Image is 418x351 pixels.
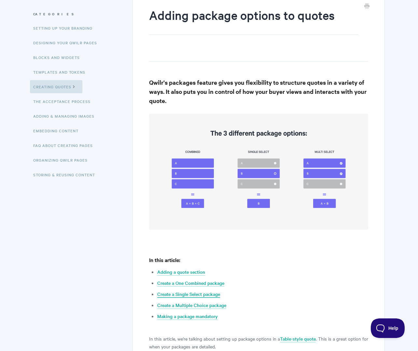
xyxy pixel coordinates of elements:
a: Adding & Managing Images [33,110,99,123]
a: Create a Single Select package [157,291,220,298]
p: In this article, we're talking about setting up package options in a . This is a great option for... [149,335,368,350]
a: Making a package mandatory [157,313,218,320]
h3: Categories [33,8,114,20]
h3: Qwilr's packages feature gives you flexibility to structure quotes in a variety of ways. It also ... [149,78,368,105]
a: Storing & Reusing Content [33,168,100,181]
img: file-rFbIlQKUoG.png [149,114,368,229]
a: Blocks and Widgets [33,51,85,64]
a: Create a Multiple Choice package [157,302,226,309]
a: Create a One Combined package [157,280,224,287]
a: Setting up your Branding [33,22,97,35]
a: Designing Your Qwilr Pages [33,36,102,49]
a: Templates and Tokens [33,66,90,79]
a: FAQ About Creating Pages [33,139,98,152]
a: The Acceptance Process [33,95,95,108]
a: Creating Quotes [30,80,82,93]
h1: Adding package options to quotes [149,7,358,35]
a: Adding a quote section [157,269,205,276]
a: Embedding Content [33,124,83,137]
a: Table-style quote [280,335,316,343]
h4: In this article: [149,256,368,264]
iframe: Toggle Customer Support [371,318,405,338]
a: Print this Article [364,3,369,10]
a: Organizing Qwilr Pages [33,154,92,167]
